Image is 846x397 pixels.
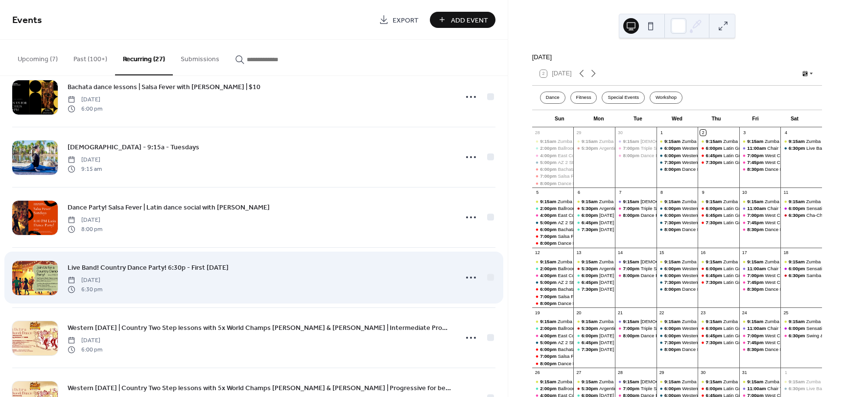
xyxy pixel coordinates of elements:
[706,219,724,226] span: 7:30pm
[706,198,724,205] span: 9:15am
[723,258,804,265] div: Zumba - 9:15am Daily (except [DATE])
[617,130,623,136] div: 30
[393,15,419,25] span: Export
[700,190,706,196] div: 9
[739,152,781,159] div: West Coast Swing with GPSDC | Greater Phoenix Swing Dance Club for beginners | $15 for the night ...
[532,173,574,179] div: Salsa Fever with Miguel | Salsa class for all levels | $10
[532,212,574,218] div: East Coast Swing with Keith | Group dance class for all levels | $10
[682,258,763,265] div: Zumba - 9:15am Daily (except [DATE])
[540,173,558,179] span: 7:00pm
[658,250,664,256] div: 15
[582,205,599,211] span: 5:30pm
[664,265,682,272] span: 6:00pm
[789,265,806,272] span: 6:00pm
[532,145,574,151] div: Ballroom group class with World Champ Terry | Adult dance classes for beginners | FREE
[780,205,822,211] div: Sensational Saturday Nights !!!
[739,145,781,151] div: Chair Yoga - 11:00a - Fridays
[657,205,698,211] div: Western Wednesday | Country Two Step lessons with 5x World Champs Roy & Sharon | Intermediate Pro...
[706,138,724,144] span: 9:15am
[558,258,638,265] div: Zumba - 9:15am Daily (except [DATE])
[641,145,843,151] div: Triple Step [DATE] with [PERSON_NAME] | East Coast Swing dancing classes for all levels | $10
[698,145,739,151] div: Latin Groove | Thursday with Vladi & Chad | Rhythm & Latin - Salsa class for beginners | $10
[739,272,781,279] div: West Coast Swing with GPSDC | Greater Phoenix Swing Dance Club for beginners | $15 for the night ...
[68,202,270,213] a: Dance Party! Salsa Fever | Latin dance social with [PERSON_NAME]
[10,40,66,74] button: Upcoming (7)
[623,198,640,205] span: 9:15am
[641,205,843,211] div: Triple Step [DATE] with [PERSON_NAME] | East Coast Swing dancing classes for all levels | $10
[68,203,270,213] span: Dance Party! Salsa Fever | Latin dance social with [PERSON_NAME]
[742,190,748,196] div: 10
[747,212,765,218] span: 7:00pm
[657,258,698,265] div: Zumba - 9:15am Daily (except Tuesday)
[742,130,748,136] div: 3
[68,156,102,164] span: [DATE]
[783,250,789,256] div: 18
[532,205,574,211] div: Ballroom group class with World Champ Terry | Adult dance classes for beginners | FREE
[68,216,102,225] span: [DATE]
[582,212,599,218] span: 6:00pm
[698,152,739,159] div: Latin Groove | Thursday with Vladi & Chad | Rhythm & Latin - Intermediate Salsa dancing | $10
[640,138,733,144] div: [DEMOGRAPHIC_DATA] - 9:15a - Tuesdays
[558,226,696,233] div: Bachata dance lessons | Salsa Fever with [PERSON_NAME] | $10
[532,52,822,62] div: [DATE]
[558,279,724,285] div: AZ 2 Step with [PERSON_NAME] | Country Two Step lessons for all levels | $10
[532,279,574,285] div: AZ 2 Step with Keith | Country Two Step lessons for all levels | $10
[664,258,682,265] span: 9:15am
[558,159,724,165] div: AZ 2 Step with [PERSON_NAME] | Country Two Step lessons for all levels | $10
[664,226,682,233] span: 8:00pm
[573,138,615,144] div: Zumba - 9:15am Daily (except Tuesday)
[68,141,199,153] a: [DEMOGRAPHIC_DATA] - 9:15a - Tuesdays
[558,198,638,205] div: Zumba - 9:15am Daily (except [DATE])
[532,265,574,272] div: Ballroom group class with World Champ Terry | Adult dance classes for beginners | FREE
[540,198,558,205] span: 9:15am
[582,145,599,151] span: 5:30pm
[532,138,574,144] div: Zumba - 9:15am Daily (except Tuesday)
[570,92,597,103] div: Fitness
[540,166,558,172] span: 6:00pm
[783,130,789,136] div: 4
[657,166,698,172] div: Dance Party! Western Wednesday | Country social dance party with MC Leigh Anne
[658,130,664,136] div: 1
[582,258,599,265] span: 9:15am
[532,166,574,172] div: Bachata dance lessons | Salsa Fever with Miguel | $10
[742,250,748,256] div: 17
[739,226,781,233] div: Dance Party! West Coast Swing | Social dance party with Greater Phoenix Swing Dance Club GPSDC
[582,198,599,205] span: 9:15am
[372,12,426,28] a: Export
[615,265,657,272] div: Triple Step Tuesday with Keith | East Coast Swing dancing classes for all levels | $10
[615,198,657,205] div: Holy Yoga - 9:15a - Tuesdays
[558,265,755,272] div: Ballroom group class with World [PERSON_NAME] | Adult dance classes for beginners | FREE
[623,258,640,265] span: 9:15am
[68,263,229,273] span: Live Band! Country Dance Party! 6:30p - First [DATE]
[532,272,574,279] div: East Coast Swing with Keith | Group dance class for all levels | $10
[430,12,495,28] button: Add Event
[789,138,806,144] span: 9:15am
[12,11,42,30] span: Events
[789,212,806,218] span: 6:30pm
[739,265,781,272] div: Chair Yoga - 11:00a - Fridays
[599,145,782,151] div: Argentine Tango with World [PERSON_NAME] | Tango dance lessons for all levels | $10
[615,205,657,211] div: Triple Step Tuesday with Keith | East Coast Swing dancing classes for all levels | $10
[451,15,488,25] span: Add Event
[623,212,640,218] span: 8:00pm
[664,212,682,218] span: 6:00pm
[698,258,739,265] div: Zumba - 9:15am Daily (except Tuesday)
[540,272,558,279] span: 4:00pm
[540,138,558,144] span: 9:15am
[68,276,102,285] span: [DATE]
[532,152,574,159] div: East Coast Swing with Keith | Group dance class for all levels | $10
[723,138,804,144] div: Zumba - 9:15am Daily (except [DATE])
[739,258,781,265] div: Zumba - 9:15am Daily (except Tuesday)
[767,205,828,211] div: Chair Yoga - 11:00a - Fridays
[599,258,680,265] div: Zumba - 9:15am Daily (except [DATE])
[540,205,558,211] span: 2:00pm
[775,110,814,128] div: Sat
[657,226,698,233] div: Dance Party! Western Wednesday | Country social dance party with MC Leigh Anne
[739,166,781,172] div: Dance Party! West Coast Swing | Social dance party with Greater Phoenix Swing Dance Club GPSDC
[532,159,574,165] div: AZ 2 Step with Keith | Country Two Step lessons for all levels | $10
[558,152,725,159] div: East Coast Swing with [PERSON_NAME] | Group dance class for all levels | $10
[664,219,682,226] span: 7:30pm
[698,272,739,279] div: Latin Groove | Thursday with Vladi & Chad | Rhythm & Latin - Intermediate Salsa dancing | $10
[682,198,763,205] div: Zumba - 9:15am Daily (except [DATE])
[706,212,724,218] span: 6:45pm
